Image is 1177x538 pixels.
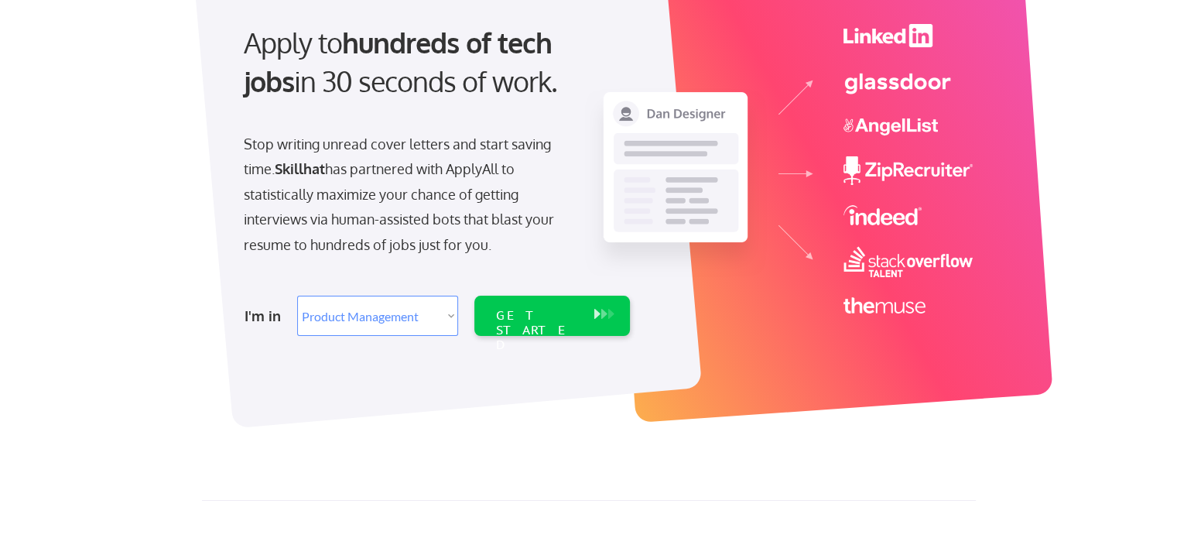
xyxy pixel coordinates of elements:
strong: Skillhat [275,160,325,177]
div: Stop writing unread cover letters and start saving time. has partnered with ApplyAll to statistic... [244,132,562,257]
strong: hundreds of tech jobs [244,25,559,98]
div: Apply to in 30 seconds of work. [244,23,624,101]
div: I'm in [245,303,288,328]
div: GET STARTED [496,308,579,353]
